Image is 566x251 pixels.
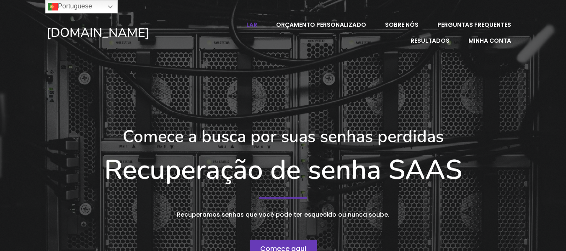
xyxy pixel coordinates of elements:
[276,21,366,29] font: Orçamento personalizado
[468,36,511,45] font: Minha conta
[238,17,266,33] a: Lar
[104,151,462,189] font: Recuperação de senha SAAS
[437,21,511,29] font: Perguntas frequentes
[429,17,520,33] a: Perguntas frequentes
[376,17,427,33] a: Sobre nós
[411,36,450,45] font: Resultados
[123,125,444,148] font: Comece a busca por suas senhas perdidas
[460,33,520,49] a: Minha conta
[267,17,375,33] a: Orçamento personalizado
[47,24,150,41] font: [DOMAIN_NAME]
[48,2,58,12] img: pt
[385,21,419,29] font: Sobre nós
[47,25,207,41] a: [DOMAIN_NAME]
[402,33,458,49] a: Resultados
[246,21,257,29] font: Lar
[177,210,389,219] font: Recuperamos senhas que você pode ter esquecido ou nunca soube.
